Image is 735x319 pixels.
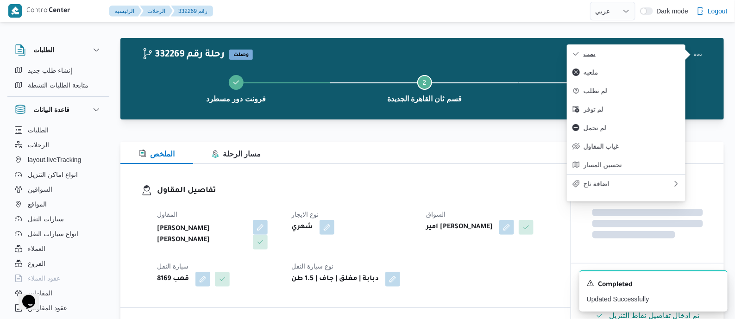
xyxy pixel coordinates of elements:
[426,211,446,218] span: السواق
[28,273,60,284] span: عقود العملاء
[291,222,313,233] b: شهري
[233,52,249,58] b: وصلت
[11,182,106,197] button: السواقين
[9,282,39,310] iframe: chat widget
[28,302,67,313] span: عقود المقاولين
[291,263,333,270] span: نوع سيارة النقل
[330,64,519,112] button: قسم ثان القاهرة الجديدة
[567,137,685,156] button: غياب المقاول
[567,156,685,174] button: تحسين المسار
[584,106,680,113] span: لم توفر
[653,7,688,15] span: Dark mode
[567,100,685,119] button: لم توفر
[8,4,22,18] img: X8yXhbKr1z7QwAAAABJRU5ErkJggg==
[11,167,106,182] button: انواع اماكن التنزيل
[708,6,728,17] span: Logout
[584,69,680,76] span: ملغيه
[157,224,246,246] b: [PERSON_NAME] [PERSON_NAME]
[11,78,106,93] button: متابعة الطلبات النشطة
[28,139,49,150] span: الرحلات
[28,65,72,76] span: إنشاء طلب جديد
[11,300,106,315] button: عقود المقاولين
[584,87,680,94] span: لم تطلب
[11,271,106,286] button: عقود العملاء
[584,161,680,169] span: تحسين المسار
[587,279,720,291] div: Notification
[693,2,731,20] button: Logout
[598,280,633,291] span: Completed
[426,222,493,233] b: امير [PERSON_NAME]
[11,138,106,152] button: الرحلات
[28,154,81,165] span: layout.liveTracking
[206,94,266,105] span: فرونت دور مسطرد
[232,79,240,86] svg: Step 1 is complete
[291,211,319,218] span: نوع الايجار
[584,124,680,131] span: لم تحمل
[11,241,106,256] button: العملاء
[15,44,102,56] button: الطلبات
[33,44,54,56] h3: الطلبات
[7,63,109,96] div: الطلبات
[567,119,685,137] button: لم تحمل
[587,294,720,304] p: Updated Successfully
[11,63,106,78] button: إنشاء طلب جديد
[157,211,177,218] span: المقاول
[142,64,330,112] button: فرونت دور مسطرد
[15,104,102,115] button: قاعدة البيانات
[28,228,78,239] span: انواع سيارات النقل
[11,152,106,167] button: layout.liveTracking
[689,45,707,64] button: Actions
[229,50,253,60] span: وصلت
[584,180,672,188] span: اضافة تاج
[28,258,45,269] span: الفروع
[33,104,69,115] h3: قاعدة البيانات
[157,274,189,285] b: قهب 8169
[140,6,173,17] button: الرحلات
[28,125,49,136] span: الطلبات
[28,213,64,225] span: سيارات النقل
[11,212,106,226] button: سيارات النقل
[28,169,78,180] span: انواع اماكن التنزيل
[519,64,707,112] button: فرونت دور مسطرد
[157,263,188,270] span: سيارة النقل
[567,44,685,63] button: تمت
[11,256,106,271] button: الفروع
[11,286,106,300] button: المقاولين
[11,197,106,212] button: المواقع
[584,143,680,150] span: غياب المقاول
[567,81,685,100] button: لم تطلب
[157,185,550,197] h3: تفاصيل المقاول
[567,174,685,193] button: اضافة تاج
[567,63,685,81] button: ملغيه
[11,123,106,138] button: الطلبات
[28,288,52,299] span: المقاولين
[28,184,52,195] span: السواقين
[584,50,680,57] span: تمت
[387,94,462,105] span: قسم ثان القاهرة الجديدة
[423,79,427,86] span: 2
[11,226,106,241] button: انواع سيارات النقل
[171,6,213,17] button: 332269 رقم
[139,150,175,158] span: الملخص
[142,50,225,62] h2: 332269 رحلة رقم
[28,80,88,91] span: متابعة الطلبات النشطة
[49,7,70,15] b: Center
[109,6,142,17] button: الرئيسيه
[291,274,379,285] b: دبابة | مغلق | جاف | 1.5 طن
[212,150,261,158] span: مسار الرحلة
[28,199,47,210] span: المواقع
[28,243,45,254] span: العملاء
